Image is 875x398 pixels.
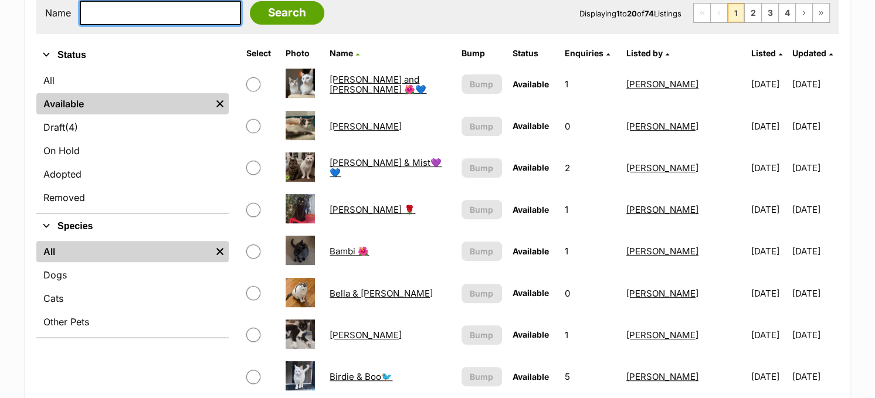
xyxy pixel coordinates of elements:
button: Species [36,219,229,234]
a: [PERSON_NAME] [626,246,698,257]
span: Bump [470,78,493,90]
td: [DATE] [792,106,837,147]
span: Previous page [711,4,727,22]
a: [PERSON_NAME] [626,288,698,299]
td: 0 [559,106,620,147]
a: All [36,241,211,262]
a: Dogs [36,264,229,285]
a: [PERSON_NAME] 🌹 [330,204,415,215]
img: Angelo & Mist💜💙 [286,152,315,182]
label: Name [45,8,71,18]
td: 5 [559,356,620,397]
span: Bump [470,329,493,341]
th: Status [508,44,559,63]
a: Remove filter [211,241,229,262]
td: [DATE] [746,231,791,271]
span: Page 1 [728,4,744,22]
span: Updated [792,48,826,58]
td: [DATE] [746,64,791,104]
span: (4) [65,120,78,134]
span: Available [513,246,549,256]
span: Available [513,372,549,382]
button: Status [36,47,229,63]
span: Bump [470,162,493,174]
div: Species [36,239,229,337]
strong: 74 [645,9,654,18]
td: [DATE] [792,64,837,104]
span: Available [513,205,549,215]
a: [PERSON_NAME] [626,204,698,215]
a: Draft [36,117,229,138]
img: Bella & Kevin 💕 [286,278,315,307]
a: Page 3 [762,4,778,22]
strong: 20 [627,9,637,18]
button: Bump [462,200,502,219]
a: [PERSON_NAME] [330,121,402,132]
td: [DATE] [792,189,837,230]
td: 1 [559,189,620,230]
img: Audrey Rose 🌹 [286,194,315,223]
a: [PERSON_NAME] [626,121,698,132]
button: Bump [462,241,502,261]
button: Bump [462,284,502,303]
span: First page [694,4,710,22]
td: [DATE] [746,356,791,397]
span: Listed by [626,48,663,58]
div: Status [36,67,229,213]
button: Bump [462,158,502,178]
span: Available [513,329,549,339]
span: Available [513,79,549,89]
a: Page 4 [779,4,795,22]
td: [DATE] [746,273,791,314]
span: Name [330,48,353,58]
strong: 1 [616,9,620,18]
a: Bella & [PERSON_NAME] [330,288,433,299]
a: [PERSON_NAME] [626,162,698,174]
a: Listed by [626,48,669,58]
th: Select [242,44,280,63]
span: Displaying to of Listings [579,9,681,18]
span: Bump [470,370,493,383]
a: Page 2 [745,4,761,22]
th: Photo [281,44,324,63]
input: Search [250,1,324,25]
img: Bambi 🌺 [286,236,315,265]
button: Bump [462,117,502,136]
span: Available [513,288,549,298]
span: Bump [470,245,493,257]
a: All [36,70,229,91]
button: Bump [462,325,502,345]
th: Bump [457,44,507,63]
a: [PERSON_NAME] [626,329,698,341]
a: On Hold [36,140,229,161]
a: Other Pets [36,311,229,332]
span: Bump [470,203,493,216]
a: Birdie & Boo🐦 [330,371,392,382]
td: [DATE] [746,189,791,230]
td: [DATE] [792,356,837,397]
td: 1 [559,315,620,355]
a: [PERSON_NAME] [330,329,402,341]
a: Enquiries [564,48,609,58]
nav: Pagination [693,3,830,23]
a: Remove filter [211,93,229,114]
td: 0 [559,273,620,314]
a: [PERSON_NAME] [626,371,698,382]
button: Bump [462,74,502,94]
td: 1 [559,231,620,271]
td: [DATE] [792,273,837,314]
a: [PERSON_NAME] & Mist💜💙 [330,157,442,178]
td: [DATE] [792,148,837,188]
a: [PERSON_NAME] and [PERSON_NAME] 🌺💙 [330,74,426,95]
a: [PERSON_NAME] [626,79,698,90]
a: Listed [751,48,782,58]
span: Listed [751,48,775,58]
span: translation missing: en.admin.listings.index.attributes.enquiries [564,48,603,58]
td: [DATE] [746,148,791,188]
span: Bump [470,120,493,132]
td: [DATE] [792,315,837,355]
span: Available [513,162,549,172]
a: Last page [813,4,829,22]
td: [DATE] [792,231,837,271]
span: Bump [470,287,493,300]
